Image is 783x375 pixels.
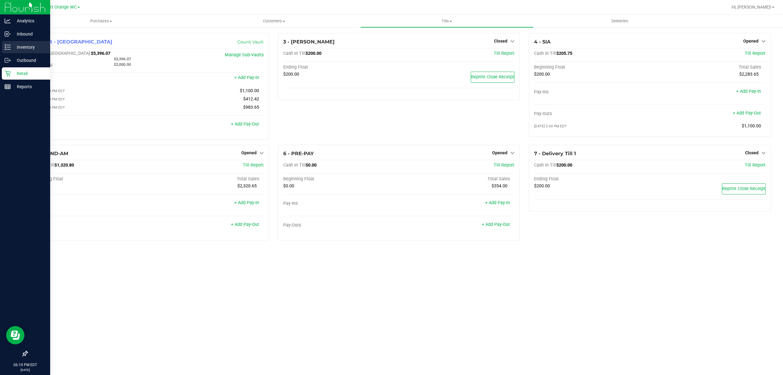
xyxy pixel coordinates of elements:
span: Reprint Close Receipt [722,186,765,191]
p: Inbound [11,30,47,38]
iframe: Resource center [6,326,24,344]
p: Outbound [11,57,47,64]
a: + Add Pay-Out [733,111,761,116]
div: Pay-Ins [283,201,399,206]
span: 5 - SI-AND-AM [32,151,68,156]
div: Pay-Ins [32,201,148,206]
span: Reprint Close Receipt [471,74,514,80]
p: [DATE] [3,368,47,372]
span: Opened [743,39,759,43]
span: Deliveries [603,18,636,24]
div: Beginning Float [32,176,148,182]
span: $3,396.07 [114,57,131,61]
span: $200.00 [306,51,321,56]
div: Pay-Outs [534,111,650,117]
span: Tills [361,18,533,24]
p: Inventory [11,43,47,51]
div: Pay-Outs [32,122,148,128]
span: $354.00 [492,183,507,189]
div: Pay-Outs [32,223,148,228]
span: Cash In Till [283,163,306,168]
span: $205.75 [556,51,572,56]
span: Cash In Till [283,51,306,56]
inline-svg: Inbound [5,31,11,37]
a: Purchases [15,15,187,28]
span: $200.00 [283,72,299,77]
span: Hi, [PERSON_NAME]! [732,5,771,9]
a: Till Report [745,163,766,168]
span: $5,396.07 [91,51,110,56]
span: $2,000.00 [114,62,131,67]
p: Analytics [11,17,47,24]
inline-svg: Retail [5,70,11,77]
span: $0.00 [283,183,294,189]
inline-svg: Outbound [5,57,11,63]
span: $412.42 [243,96,259,102]
span: $1,100.00 [240,88,259,93]
a: + Add Pay-In [234,200,259,205]
div: Ending Float [283,65,399,70]
button: Reprint Close Receipt [471,72,514,83]
span: $2,283.65 [739,72,759,77]
inline-svg: Reports [5,84,11,90]
a: Till Report [494,51,514,56]
span: 3 - [PERSON_NAME] [283,39,335,45]
span: 7 - Delivery Till 1 [534,151,576,156]
span: Opened [492,150,507,155]
span: Closed [745,150,759,155]
span: Cash In Till [534,51,556,56]
span: $200.00 [534,183,550,189]
p: Retail [11,70,47,77]
p: 06:19 PM EDT [3,362,47,368]
span: Port Orange WC [45,5,77,10]
div: Total Sales [148,176,263,182]
a: + Add Pay-Out [231,122,259,127]
span: $0.00 [306,163,317,168]
span: Customers [188,18,360,24]
span: [DATE] 5:30 PM EDT [534,124,567,128]
div: Ending Float [534,176,650,182]
span: $2,320.65 [237,183,257,189]
div: Total Sales [399,176,514,182]
a: Deliveries [533,15,706,28]
a: Tills [360,15,533,28]
span: $1,100.00 [742,123,761,129]
span: 1 - Vault - [GEOGRAPHIC_DATA] [32,39,112,45]
span: $200.00 [534,72,550,77]
a: + Add Pay-Out [231,222,259,227]
span: Closed [494,39,507,43]
span: 4 - SIA [534,39,551,45]
span: 6 - PRE-PAY [283,151,314,156]
a: Till Report [745,51,766,56]
div: Beginning Float [283,176,399,182]
a: Till Report [494,163,514,168]
a: + Add Pay-In [234,75,259,80]
div: Total Sales [650,65,766,70]
span: $200.00 [556,163,572,168]
a: Till Report [243,163,264,168]
span: Cash In Till [534,163,556,168]
div: Beginning Float [534,65,650,70]
div: Pay-Ins [32,76,148,81]
a: + Add Pay-In [736,89,761,94]
a: Count Vault [237,39,264,45]
a: + Add Pay-In [485,200,510,205]
div: Pay-Outs [283,223,399,228]
inline-svg: Inventory [5,44,11,50]
div: Pay-Ins [534,89,650,95]
span: Purchases [15,18,187,24]
span: $1,320.80 [54,163,74,168]
a: + Add Pay-Out [482,222,510,227]
inline-svg: Analytics [5,18,11,24]
a: Manage Sub-Vaults [225,52,264,58]
span: Cash In [GEOGRAPHIC_DATA]: [32,51,91,56]
span: $983.65 [243,105,259,110]
button: Reprint Close Receipt [722,183,766,194]
a: Customers [187,15,360,28]
p: Reports [11,83,47,90]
